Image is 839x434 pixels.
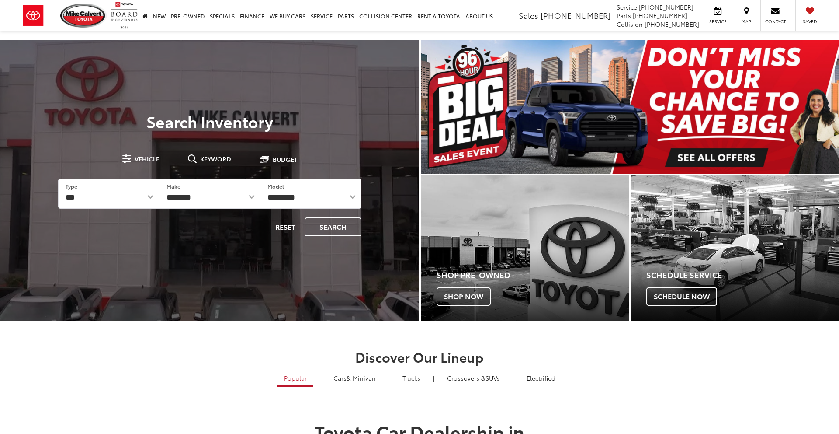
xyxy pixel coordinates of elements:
button: Reset [268,217,303,236]
span: Contact [765,18,786,24]
a: Shop Pre-Owned Shop Now [421,175,629,321]
h2: Discover Our Lineup [111,350,728,364]
span: Schedule Now [646,287,717,306]
div: Toyota [421,175,629,321]
a: Trucks [396,371,427,385]
span: Collision [617,20,643,28]
img: Big Deal Sales Event [421,40,839,174]
span: [PHONE_NUMBER] [541,10,610,21]
img: Mike Calvert Toyota [60,3,107,28]
button: Search [305,217,361,236]
li: | [317,374,323,382]
span: & Minivan [347,374,376,382]
span: Parts [617,11,631,20]
a: Electrified [520,371,562,385]
div: carousel slide number 1 of 1 [421,40,839,174]
h4: Schedule Service [646,271,839,280]
span: Saved [800,18,819,24]
a: Cars [327,371,382,385]
label: Type [66,182,77,190]
span: Sales [519,10,538,21]
li: | [510,374,516,382]
span: [PHONE_NUMBER] [639,3,693,11]
li: | [386,374,392,382]
li: | [431,374,437,382]
span: Shop Now [437,287,491,306]
span: Crossovers & [447,374,485,382]
span: Vehicle [135,156,159,162]
span: Map [737,18,756,24]
span: [PHONE_NUMBER] [633,11,687,20]
h4: Shop Pre-Owned [437,271,629,280]
span: Service [708,18,728,24]
a: Popular [277,371,313,387]
span: Budget [273,156,298,162]
a: SUVs [440,371,506,385]
div: Toyota [631,175,839,321]
span: Keyword [200,156,231,162]
a: Schedule Service Schedule Now [631,175,839,321]
label: Model [267,182,284,190]
h3: Search Inventory [37,112,383,130]
span: [PHONE_NUMBER] [645,20,699,28]
section: Carousel section with vehicle pictures - may contain disclaimers. [421,40,839,174]
span: Service [617,3,637,11]
label: Make [166,182,180,190]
